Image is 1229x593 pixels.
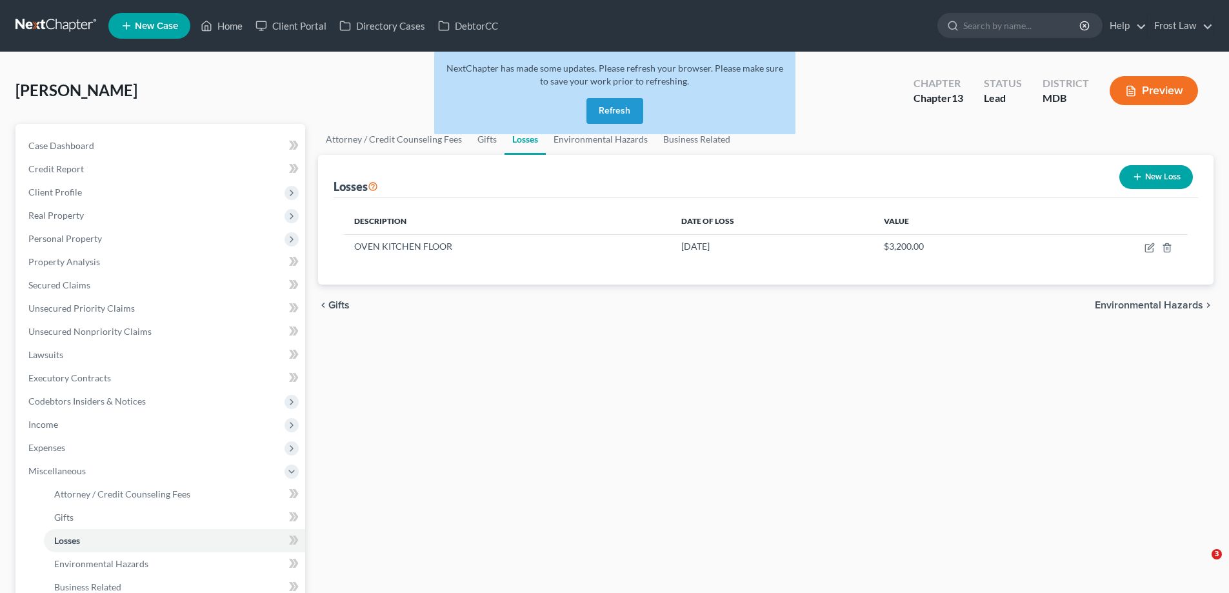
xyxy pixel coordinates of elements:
[18,274,305,297] a: Secured Claims
[28,326,152,337] span: Unsecured Nonpriority Claims
[1043,76,1089,91] div: District
[18,320,305,343] a: Unsecured Nonpriority Claims
[54,581,121,592] span: Business Related
[18,134,305,157] a: Case Dashboard
[135,21,178,31] span: New Case
[884,241,924,252] span: $3,200.00
[884,216,909,226] span: Value
[318,300,328,310] i: chevron_left
[18,297,305,320] a: Unsecured Priority Claims
[54,488,190,499] span: Attorney / Credit Counseling Fees
[44,529,305,552] a: Losses
[432,14,505,37] a: DebtorCC
[328,300,350,310] span: Gifts
[28,140,94,151] span: Case Dashboard
[1148,14,1213,37] a: Frost Law
[54,558,148,569] span: Environmental Hazards
[28,442,65,453] span: Expenses
[1110,76,1198,105] button: Preview
[44,506,305,529] a: Gifts
[18,250,305,274] a: Property Analysis
[334,179,378,194] div: Losses
[1119,165,1193,189] button: New Loss
[1212,549,1222,559] span: 3
[333,14,432,37] a: Directory Cases
[28,396,146,407] span: Codebtors Insiders & Notices
[354,216,406,226] span: Description
[28,349,63,360] span: Lawsuits
[318,124,470,155] a: Attorney / Credit Counseling Fees
[44,552,305,576] a: Environmental Hazards
[914,91,963,106] div: Chapter
[28,372,111,383] span: Executory Contracts
[984,91,1022,106] div: Lead
[1203,300,1214,310] i: chevron_right
[984,76,1022,91] div: Status
[1095,300,1214,310] button: Environmental Hazards chevron_right
[1043,91,1089,106] div: MDB
[681,241,710,252] span: [DATE]
[586,98,643,124] button: Refresh
[963,14,1081,37] input: Search by name...
[354,241,452,252] span: OVEN KITCHEN FLOOR
[54,512,74,523] span: Gifts
[914,76,963,91] div: Chapter
[18,343,305,367] a: Lawsuits
[28,303,135,314] span: Unsecured Priority Claims
[446,63,783,86] span: NextChapter has made some updates. Please refresh your browser. Please make sure to save your wor...
[28,233,102,244] span: Personal Property
[54,535,80,546] span: Losses
[1103,14,1146,37] a: Help
[15,81,137,99] span: [PERSON_NAME]
[28,256,100,267] span: Property Analysis
[194,14,249,37] a: Home
[28,279,90,290] span: Secured Claims
[28,419,58,430] span: Income
[318,300,350,310] button: chevron_left Gifts
[1095,300,1203,310] span: Environmental Hazards
[18,367,305,390] a: Executory Contracts
[28,186,82,197] span: Client Profile
[1185,549,1216,580] iframe: Intercom live chat
[28,465,86,476] span: Miscellaneous
[28,210,84,221] span: Real Property
[952,92,963,104] span: 13
[44,483,305,506] a: Attorney / Credit Counseling Fees
[681,216,734,226] span: Date of Loss
[18,157,305,181] a: Credit Report
[28,163,84,174] span: Credit Report
[249,14,333,37] a: Client Portal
